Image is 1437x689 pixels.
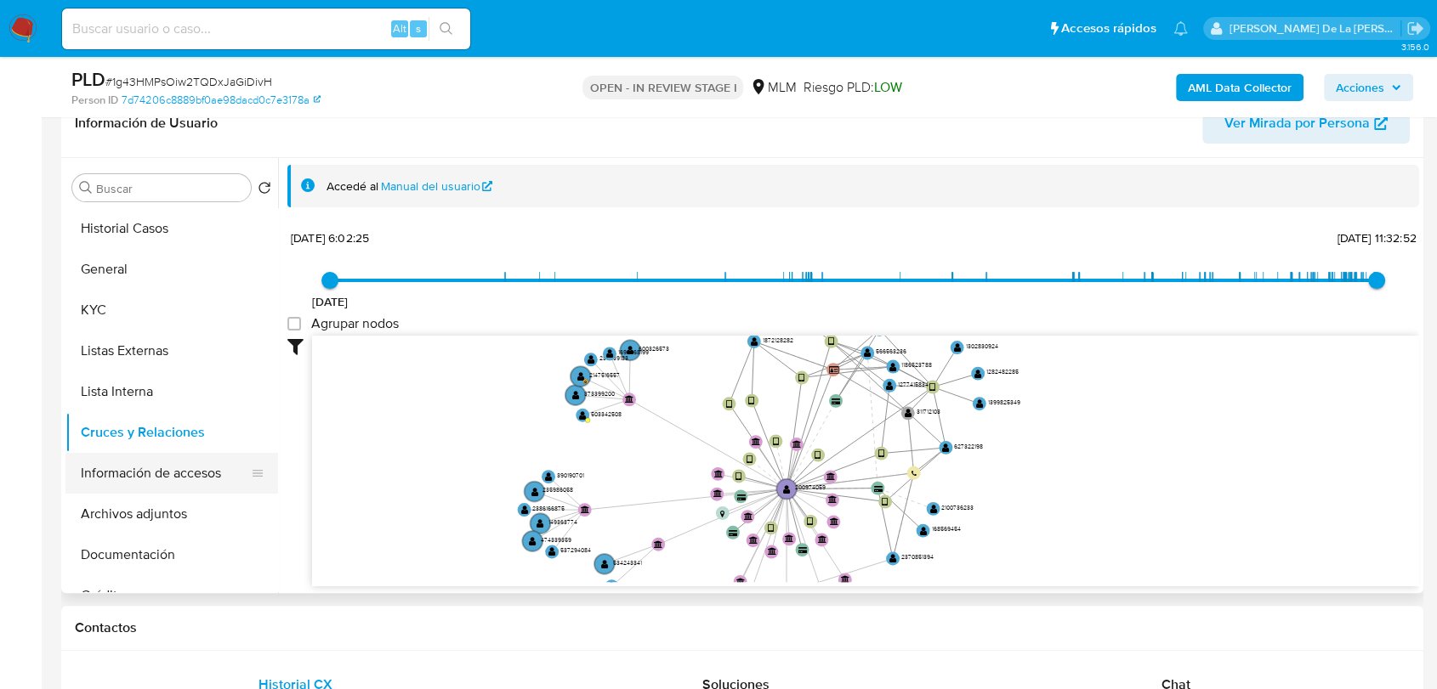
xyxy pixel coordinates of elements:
b: AML Data Collector [1188,74,1292,101]
text:  [729,528,737,535]
text:  [579,409,587,420]
div: MLM [750,78,796,97]
text:  [767,547,775,555]
text:  [864,347,872,358]
text:  [736,577,745,585]
span: Acciones [1336,74,1384,101]
button: Acciones [1324,74,1413,101]
text:  [548,546,556,556]
text: 2147516557 [589,370,620,378]
text:  [974,368,982,378]
button: Historial Casos [65,208,278,249]
input: Buscar usuario o caso... [62,18,470,40]
text: C [584,378,588,384]
text:  [713,489,721,497]
text:  [798,546,807,553]
text:  [815,450,821,460]
button: Listas Externas [65,330,278,371]
a: Manual del usuario [381,178,493,195]
button: AML Data Collector [1176,74,1304,101]
text: 1282482285 [986,367,1019,376]
text: 236539183 [599,353,628,362]
text: 1186523788 [901,360,932,369]
h1: Información de Usuario [75,115,218,132]
button: Créditos [65,575,278,616]
text: 311712103 [917,407,940,415]
button: General [65,249,278,290]
text:  [874,484,883,491]
text:  [627,345,634,355]
text: 390190701 [557,471,584,479]
text: 317900641 [620,579,647,588]
text:  [942,442,950,452]
span: Alt [393,20,406,37]
button: Documentación [65,534,278,575]
text: 627322198 [954,441,983,449]
text: 373399200 [584,388,615,397]
text:  [817,535,826,543]
text:  [954,342,962,353]
text: 168569454 [931,524,960,533]
text:  [577,371,585,381]
span: # 1g43HMPsOiw2TQDxJaGiDivH [105,73,272,90]
text:  [749,535,758,543]
b: PLD [71,65,105,93]
text:  [743,511,752,519]
text:  [773,436,779,446]
text:  [828,336,834,347]
button: Lista Interna [65,371,278,412]
span: Agrupar nodos [311,315,399,332]
text:  [878,449,884,459]
text:  [606,348,614,359]
text:  [531,486,538,496]
text:  [748,396,754,406]
h1: Contactos [75,619,1410,636]
button: Información de accesos [65,453,264,494]
text: 2370851394 [901,552,934,561]
text:  [747,454,753,464]
text: 1694468199 [618,347,649,356]
text:  [736,471,741,481]
text:  [529,536,537,546]
text:  [545,472,553,482]
text:  [768,522,774,533]
span: LOW [873,77,901,97]
text:  [929,381,935,392]
button: Archivos adjuntos [65,494,278,534]
text: 537294084 [560,545,591,554]
text: 503342508 [591,409,622,417]
text: 474339359 [541,534,571,543]
text: 2100736233 [941,502,974,511]
text:  [841,575,849,583]
text:  [588,354,595,364]
text:  [889,361,897,371]
span: [DATE] [312,293,349,310]
text:  [886,380,894,390]
text: 1872128282 [763,335,793,343]
span: Accesos rápidos [1061,20,1156,37]
span: [DATE] 11:32:52 [1337,229,1416,246]
text:  [792,439,801,447]
text: 1302830924 [965,341,997,349]
text:  [826,472,835,480]
text:  [608,581,616,591]
text: 200974059 [795,483,826,491]
text:  [581,505,589,512]
text:  [919,525,927,535]
text:  [829,517,838,525]
text:  [783,483,791,494]
button: KYC [65,290,278,330]
a: Notificaciones [1173,21,1188,36]
span: Riesgo PLD: [803,78,901,97]
text: 149363774 [548,517,577,526]
text:  [905,408,912,418]
text:  [798,372,804,382]
text: 1399825349 [988,397,1020,405]
text:  [832,398,840,404]
b: Person ID [71,93,118,108]
text:  [726,398,732,409]
text:  [828,495,837,503]
text: 566563236 [876,347,906,355]
text: 1277415834 [898,379,929,387]
span: Ver Mirada por Persona [1224,103,1370,144]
